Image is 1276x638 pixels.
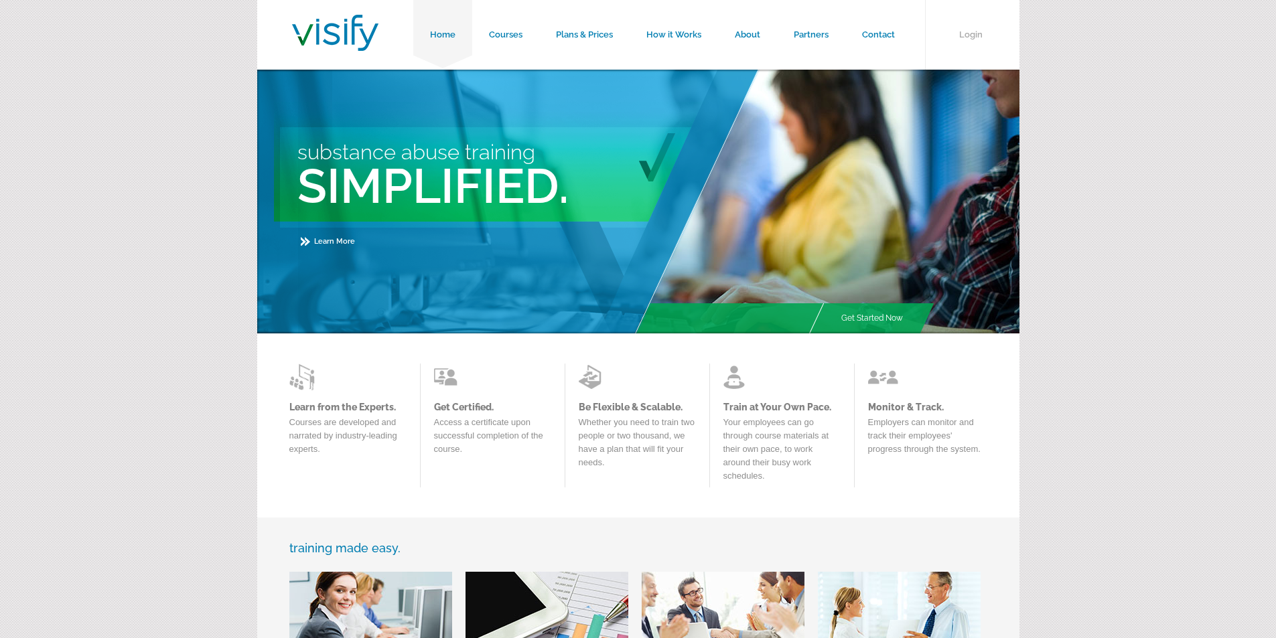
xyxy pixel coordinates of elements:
a: Train at Your Own Pace. [723,402,841,412]
img: Learn from the Experts [579,364,609,390]
a: Monitor & Track. [868,402,985,412]
h3: Substance Abuse Training [297,140,762,164]
a: Get Certified. [434,402,551,412]
p: Access a certificate upon successful completion of the course. [434,416,551,463]
p: Your employees can go through course materials at their own pace, to work around their busy work ... [723,416,841,489]
a: Learn More [301,237,355,246]
img: Visify Training [292,15,378,51]
a: Get Started Now [825,303,920,333]
img: Main Image [634,70,1019,333]
h3: training made easy. [289,541,987,555]
a: Learn from the Experts. [289,402,407,412]
p: Courses are developed and narrated by industry-leading experts. [289,416,407,463]
img: Learn from the Experts [434,364,464,390]
a: Visify Training [292,35,378,55]
p: Employers can monitor and track their employees' progress through the system. [868,416,985,463]
a: Be Flexible & Scalable. [579,402,696,412]
h2: Simplified. [297,157,762,214]
img: Learn from the Experts [289,364,320,390]
p: Whether you need to train two people or two thousand, we have a plan that will fit your needs. [579,416,696,476]
img: Learn from the Experts [723,364,754,390]
img: Learn from the Experts [868,364,898,390]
